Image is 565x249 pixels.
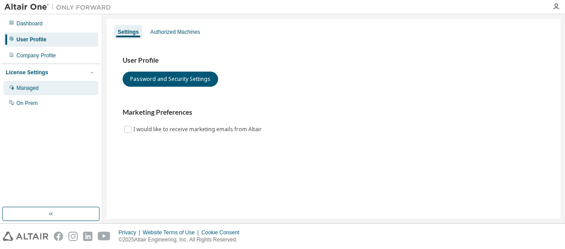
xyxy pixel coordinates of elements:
img: instagram.svg [68,232,78,241]
img: linkedin.svg [83,232,92,241]
p: © 2025 Altair Engineering, Inc. All Rights Reserved. [119,236,245,244]
h3: User Profile [123,56,545,65]
label: I would like to receive marketing emails from Altair [133,124,263,135]
div: Website Terms of Use [143,229,201,236]
h3: Marketing Preferences [123,108,545,117]
img: Altair One [4,3,115,12]
div: Authorized Machines [150,28,200,36]
div: Privacy [119,229,143,236]
div: License Settings [6,69,48,76]
div: Cookie Consent [201,229,244,236]
img: facebook.svg [54,232,63,241]
div: Managed [16,84,39,92]
img: youtube.svg [98,232,111,241]
div: Company Profile [16,52,56,59]
div: Dashboard [16,20,43,27]
button: Password and Security Settings [123,72,218,87]
div: Settings [118,28,139,36]
img: altair_logo.svg [3,232,48,241]
div: User Profile [16,36,46,43]
div: On Prem [16,100,38,107]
